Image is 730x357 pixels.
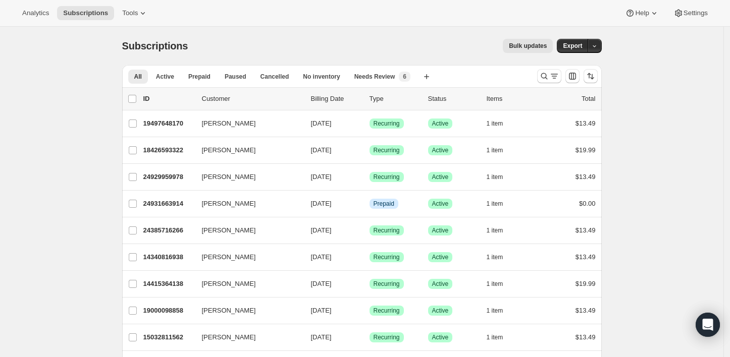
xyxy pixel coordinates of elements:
div: 18426593322[PERSON_NAME][DATE]SuccessRecurringSuccessActive1 item$19.99 [143,143,596,157]
button: 1 item [487,277,514,291]
span: [PERSON_NAME] [202,199,256,209]
button: 1 item [487,223,514,237]
button: Tools [116,6,154,20]
span: No inventory [303,73,340,81]
span: [PERSON_NAME] [202,306,256,316]
span: Active [432,173,449,181]
span: Active [156,73,174,81]
span: [DATE] [311,226,332,234]
span: Recurring [374,307,400,315]
div: 24385716266[PERSON_NAME][DATE]SuccessRecurringSuccessActive1 item$13.49 [143,223,596,237]
button: [PERSON_NAME] [196,115,297,132]
span: [PERSON_NAME] [202,118,256,129]
p: Billing Date [311,94,361,104]
span: $13.49 [576,173,596,181]
div: 24929959978[PERSON_NAME][DATE]SuccessRecurringSuccessActive1 item$13.49 [143,170,596,184]
div: 24931663914[PERSON_NAME][DATE]InfoPrepaidSuccessActive1 item$0.00 [143,197,596,211]
span: Prepaid [374,200,394,208]
button: [PERSON_NAME] [196,222,297,239]
span: 1 item [487,200,503,208]
span: $13.49 [576,253,596,261]
span: [DATE] [311,253,332,261]
span: 1 item [487,173,503,181]
span: [DATE] [311,280,332,287]
button: [PERSON_NAME] [196,249,297,265]
button: 1 item [487,304,514,318]
span: Needs Review [354,73,395,81]
div: IDCustomerBilling DateTypeStatusItemsTotal [143,94,596,104]
button: 1 item [487,197,514,211]
p: 24929959978 [143,172,194,182]
span: $13.49 [576,226,596,234]
p: Total [582,94,595,104]
div: 19497648170[PERSON_NAME][DATE]SuccessRecurringSuccessActive1 item$13.49 [143,116,596,131]
span: 1 item [487,307,503,315]
button: Export [557,39,588,53]
button: [PERSON_NAME] [196,276,297,292]
span: Settings [684,9,708,17]
span: Subscriptions [63,9,108,17]
span: Recurring [374,146,400,154]
span: [DATE] [311,173,332,181]
span: Active [432,226,449,234]
span: 1 item [487,120,503,128]
button: Sort the results [584,69,598,83]
span: [PERSON_NAME] [202,252,256,262]
span: Active [432,307,449,315]
button: 1 item [487,250,514,264]
span: [PERSON_NAME] [202,332,256,342]
div: Open Intercom Messenger [696,313,720,337]
span: Active [432,253,449,261]
p: Status [428,94,479,104]
div: Items [487,94,537,104]
span: All [134,73,142,81]
button: Create new view [419,70,435,84]
button: [PERSON_NAME] [196,303,297,319]
span: Recurring [374,253,400,261]
div: 15032811562[PERSON_NAME][DATE]SuccessRecurringSuccessActive1 item$13.49 [143,330,596,344]
div: 14415364138[PERSON_NAME][DATE]SuccessRecurringSuccessActive1 item$19.99 [143,277,596,291]
span: $0.00 [579,200,596,207]
button: Subscriptions [57,6,114,20]
span: Recurring [374,280,400,288]
span: Recurring [374,333,400,341]
p: 19497648170 [143,118,194,129]
div: Type [370,94,420,104]
span: Analytics [22,9,49,17]
span: Bulk updates [509,42,547,50]
span: Active [432,146,449,154]
span: 1 item [487,146,503,154]
button: Analytics [16,6,55,20]
button: 1 item [487,143,514,157]
span: 1 item [487,280,503,288]
button: Settings [667,6,714,20]
span: Prepaid [188,73,211,81]
button: [PERSON_NAME] [196,329,297,345]
span: Cancelled [260,73,289,81]
span: [DATE] [311,200,332,207]
span: [PERSON_NAME] [202,172,256,182]
button: [PERSON_NAME] [196,196,297,212]
span: Active [432,200,449,208]
span: 6 [403,73,406,81]
span: 1 item [487,253,503,261]
button: Search and filter results [537,69,561,83]
button: [PERSON_NAME] [196,169,297,185]
p: ID [143,94,194,104]
button: Help [619,6,665,20]
span: $13.49 [576,120,596,127]
span: [PERSON_NAME] [202,225,256,235]
button: 1 item [487,170,514,184]
p: 24931663914 [143,199,194,209]
span: Help [635,9,649,17]
button: 1 item [487,330,514,344]
span: $13.49 [576,307,596,314]
span: $13.49 [576,333,596,341]
span: Paused [225,73,246,81]
span: Export [563,42,582,50]
span: 1 item [487,226,503,234]
button: Bulk updates [503,39,553,53]
button: Customize table column order and visibility [565,69,580,83]
button: 1 item [487,116,514,131]
p: Customer [202,94,303,104]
